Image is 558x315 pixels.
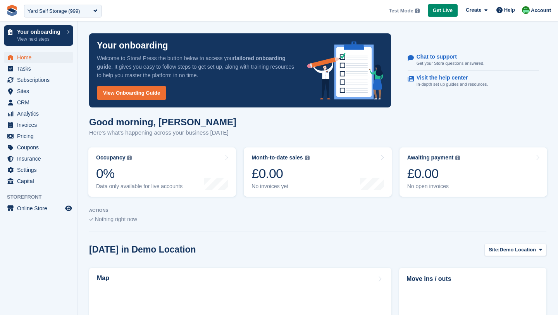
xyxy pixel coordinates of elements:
[455,156,460,160] img: icon-info-grey-7440780725fd019a000dd9b08b2336e03edf1995a4989e88bcd33f0948082b44.svg
[96,166,183,182] div: 0%
[4,74,73,85] a: menu
[17,63,64,74] span: Tasks
[4,176,73,187] a: menu
[251,183,309,190] div: No invoices yet
[4,86,73,97] a: menu
[127,156,132,160] img: icon-info-grey-7440780725fd019a000dd9b08b2336e03edf1995a4989e88bcd33f0948082b44.svg
[88,147,236,197] a: Occupancy 0% Data only available for live accounts
[7,193,77,201] span: Storefront
[4,119,73,130] a: menu
[17,29,63,35] p: Your onboarding
[489,246,499,254] span: Site:
[97,54,295,80] p: Welcome to Stora! Press the button below to access your . It gives you easy to follow steps to ge...
[4,203,73,214] a: menu
[417,60,484,67] p: Get your Stora questions answered.
[17,36,63,43] p: View next steps
[17,203,64,214] span: Online Store
[433,7,453,14] span: Get Live
[400,147,547,197] a: Awaiting payment £0.00 No open invoices
[4,25,73,46] a: Your onboarding View next steps
[4,108,73,119] a: menu
[4,153,73,164] a: menu
[407,154,454,161] div: Awaiting payment
[389,7,413,15] span: Test Mode
[417,54,478,60] p: Chat to support
[408,50,539,71] a: Chat to support Get your Stora questions answered.
[4,97,73,108] a: menu
[17,97,64,108] span: CRM
[89,208,546,213] p: ACTIONS
[17,108,64,119] span: Analytics
[4,164,73,175] a: menu
[64,204,73,213] a: Preview store
[89,128,236,137] p: Here's what's happening across your business [DATE]
[96,154,125,161] div: Occupancy
[97,86,166,100] a: View Onboarding Guide
[504,6,515,14] span: Help
[89,244,196,255] h2: [DATE] in Demo Location
[522,6,530,14] img: Laura Carlisle
[415,9,420,13] img: icon-info-grey-7440780725fd019a000dd9b08b2336e03edf1995a4989e88bcd33f0948082b44.svg
[89,218,93,221] img: blank_slate_check_icon-ba018cac091ee9be17c0a81a6c232d5eb81de652e7a59be601be346b1b6ddf79.svg
[417,74,482,81] p: Visit the help center
[17,142,64,153] span: Coupons
[17,131,64,142] span: Pricing
[251,166,309,182] div: £0.00
[531,7,551,14] span: Account
[97,41,168,50] p: Your onboarding
[407,166,460,182] div: £0.00
[417,81,488,88] p: In-depth set up guides and resources.
[97,275,109,282] h2: Map
[466,6,481,14] span: Create
[407,183,460,190] div: No open invoices
[96,183,183,190] div: Data only available for live accounts
[499,246,536,254] span: Demo Location
[4,131,73,142] a: menu
[17,176,64,187] span: Capital
[408,71,539,92] a: Visit the help center In-depth set up guides and resources.
[28,7,80,15] div: Yard Self Storage (999)
[251,154,303,161] div: Month-to-date sales
[17,86,64,97] span: Sites
[17,74,64,85] span: Subscriptions
[244,147,391,197] a: Month-to-date sales £0.00 No invoices yet
[4,142,73,153] a: menu
[17,164,64,175] span: Settings
[95,216,137,222] span: Nothing right now
[307,42,383,100] img: onboarding-info-6c161a55d2c0e0a8cae90662b2fe09162a5109e8cc188191df67fb4f79e88e88.svg
[17,52,64,63] span: Home
[17,119,64,130] span: Invoices
[6,5,18,16] img: stora-icon-8386f47178a22dfd0bd8f6a31ec36ba5ce8667c1dd55bd0f319d3a0aa187defe.svg
[4,63,73,74] a: menu
[17,153,64,164] span: Insurance
[484,244,546,256] button: Site: Demo Location
[406,274,539,284] h2: Move ins / outs
[428,4,458,17] a: Get Live
[4,52,73,63] a: menu
[305,156,310,160] img: icon-info-grey-7440780725fd019a000dd9b08b2336e03edf1995a4989e88bcd33f0948082b44.svg
[89,117,236,127] h1: Good morning, [PERSON_NAME]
